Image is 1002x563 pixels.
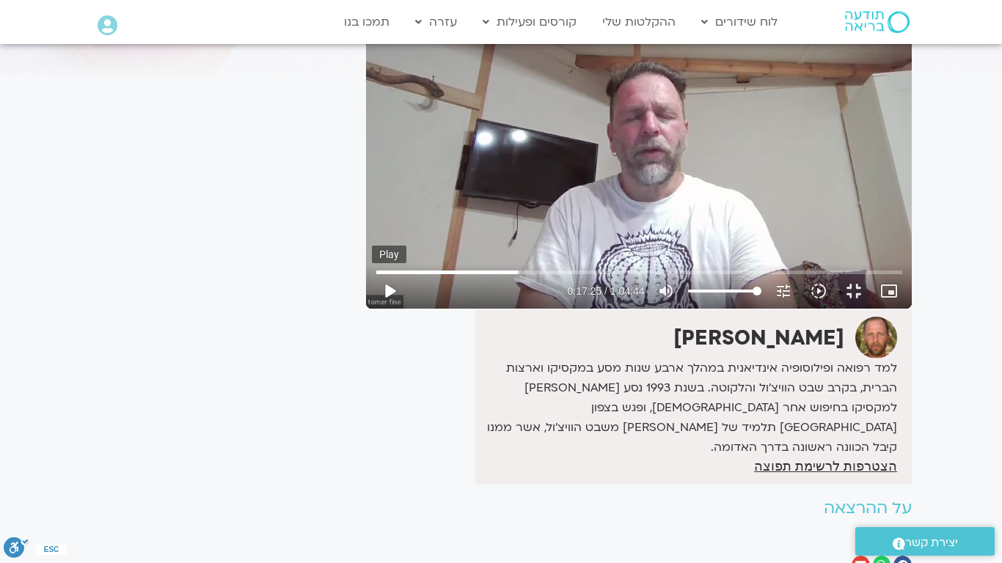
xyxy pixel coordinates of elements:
[673,324,844,352] strong: [PERSON_NAME]
[595,8,683,36] a: ההקלטות שלי
[855,527,995,556] a: יצירת קשר
[337,8,397,36] a: תמכו בנו
[694,8,785,36] a: לוח שידורים
[366,499,912,518] h2: על ההרצאה
[905,533,958,553] span: יצירת קשר
[845,11,910,33] img: תודעה בריאה
[479,358,897,457] p: למד רפואה ופילוסופיה אינדיאנית במהלך ארבע שנות מסע במקסיקו וארצות הברית, בקרב שבט הוויצ’ול והלקוט...
[408,8,464,36] a: עזרה
[754,460,897,473] a: הצטרפות לרשימת תפוצה
[475,8,584,36] a: קורסים ופעילות
[855,317,897,358] img: תומר פיין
